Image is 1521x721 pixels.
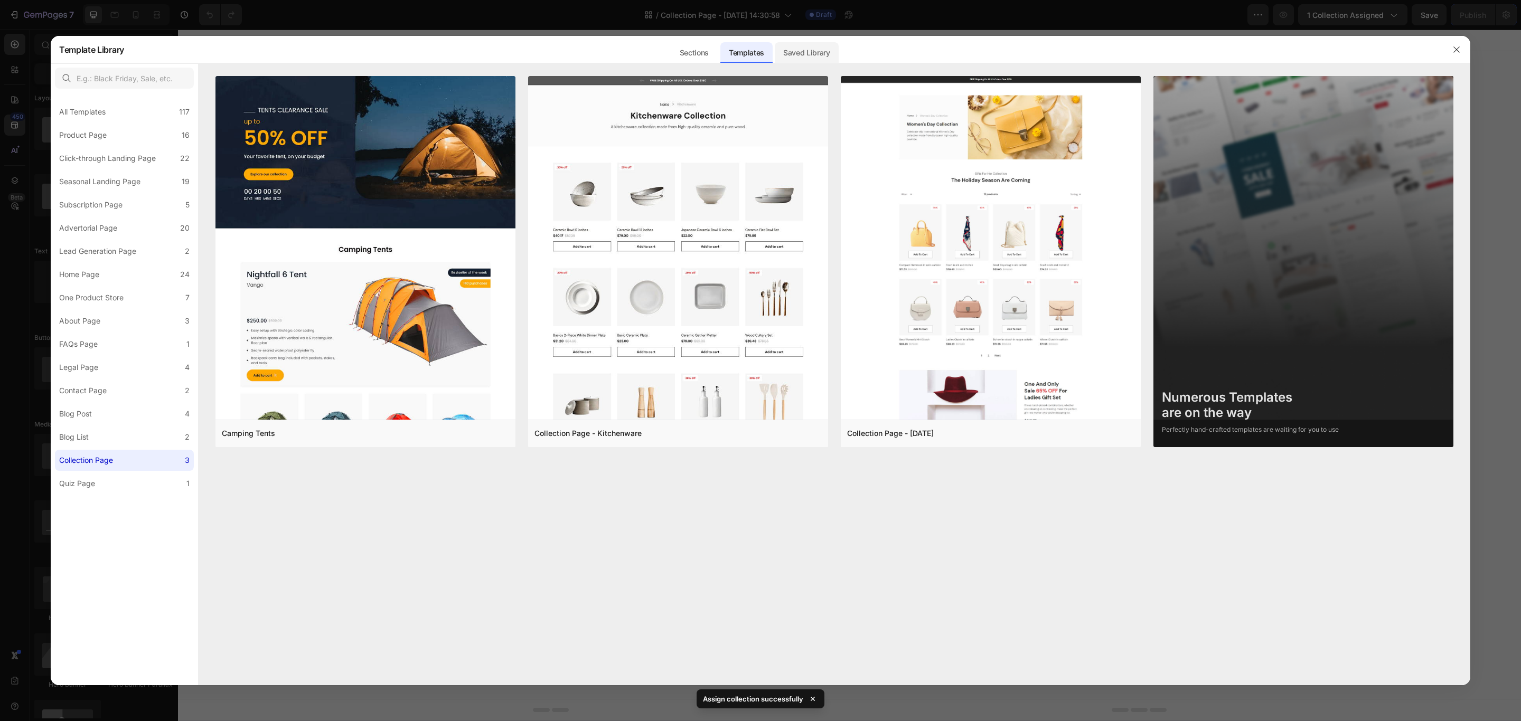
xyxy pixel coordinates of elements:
[185,245,190,258] div: 2
[674,369,748,391] button: Add elements
[59,175,140,188] div: Seasonal Landing Page
[185,384,190,397] div: 2
[59,268,99,281] div: Home Page
[59,315,100,327] div: About Page
[1162,390,1339,421] div: Numerous Templates are on the way
[180,222,190,234] div: 20
[59,222,117,234] div: Advertorial Page
[182,175,190,188] div: 19
[847,427,934,440] div: Collection Page - [DATE]
[59,477,95,490] div: Quiz Page
[222,427,275,440] div: Camping Tents
[180,152,190,165] div: 22
[59,407,92,420] div: Blog Post
[1162,425,1339,434] div: Perfectly hand-crafted templates are waiting for you to use
[59,152,156,165] div: Click-through Landing Page
[185,198,190,211] div: 5
[182,129,190,141] div: 16
[180,268,190,281] div: 24
[703,694,803,704] p: Assign collection successfully
[185,361,190,374] div: 4
[528,76,828,633] img: kitchen1.png
[600,429,743,437] div: Start with Generating from URL or image
[59,36,124,63] h2: Template Library
[185,291,190,304] div: 7
[59,454,113,467] div: Collection Page
[59,245,136,258] div: Lead Generation Page
[186,338,190,350] div: 1
[185,431,190,443] div: 2
[179,106,190,118] div: 117
[59,361,98,374] div: Legal Page
[595,369,668,391] button: Add sections
[59,431,89,443] div: Blog List
[59,338,98,350] div: FAQs Page
[59,291,124,304] div: One Product Store
[185,454,190,467] div: 3
[186,477,190,490] div: 1
[720,42,773,63] div: Templates
[55,68,194,89] input: E.g.: Black Friday, Sale, etc.
[59,198,123,211] div: Subscription Page
[59,384,107,397] div: Contact Page
[59,129,107,141] div: Product Page
[59,106,106,118] div: All Templates
[775,42,839,63] div: Saved Library
[534,427,642,440] div: Collection Page - Kitchenware
[608,348,736,361] div: Start with Sections from sidebar
[185,315,190,327] div: 3
[671,42,717,63] div: Sections
[185,407,190,420] div: 4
